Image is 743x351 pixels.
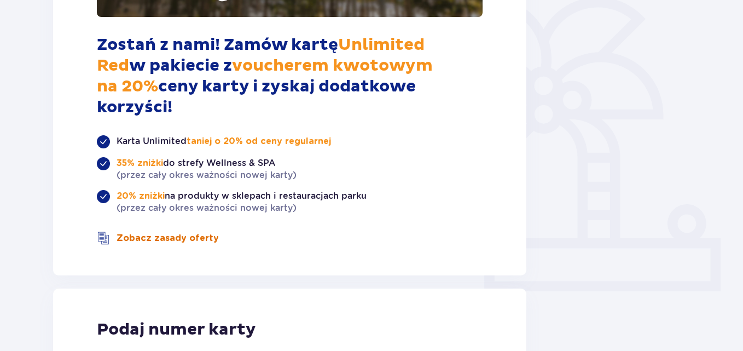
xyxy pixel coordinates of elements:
[97,157,110,170] img: roundedCheckBlue.4a3460b82ef5fd2642f707f390782c34.svg
[187,137,331,146] strong: taniej o 20% od ceny regularnej
[117,203,297,213] span: (przez cały okres ważności nowej karty)
[97,135,110,148] img: roundedCheckBlue.4a3460b82ef5fd2642f707f390782c34.svg
[97,34,425,76] span: Unlimited Red
[117,232,219,244] a: Zobacz zasady oferty
[97,55,433,96] span: voucherem kwotowym na 20%
[117,170,297,180] span: (przez cały okres ważności nowej karty)
[117,192,165,200] strong: 20% zniżki
[117,191,367,213] span: na produkty w sklepach i restauracjach parku
[97,34,483,118] p: Zostań z nami! Zamów kartę w pakiecie z ceny karty i zyskaj dodatkowe korzyści!
[97,190,110,203] img: roundedCheckBlue.4a3460b82ef5fd2642f707f390782c34.svg
[117,158,297,180] span: do strefy Wellness & SPA
[97,319,256,340] p: Podaj numer karty
[117,159,163,168] strong: 35% zniżki
[117,136,331,146] span: Karta Unlimited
